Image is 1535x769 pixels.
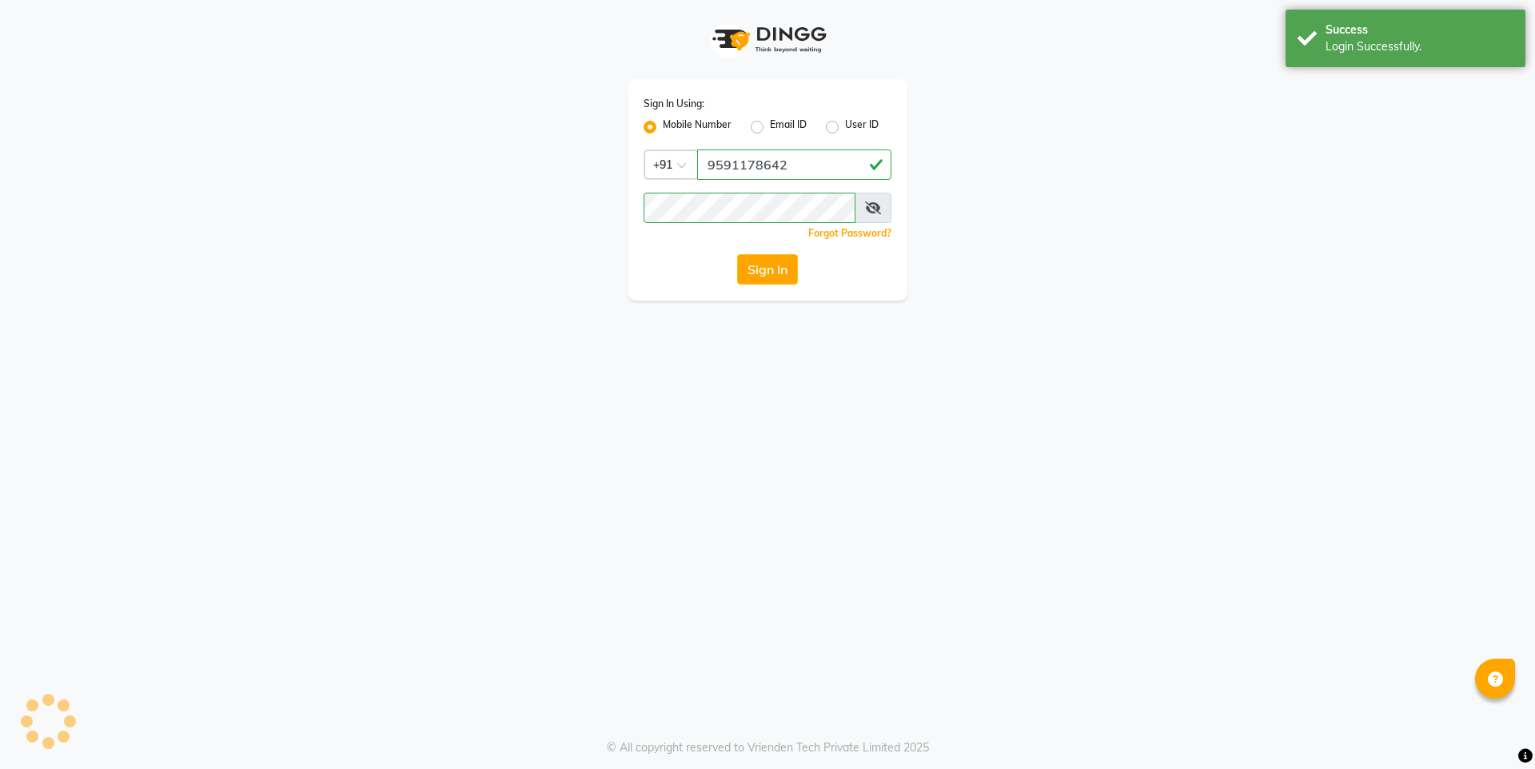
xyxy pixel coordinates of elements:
img: logo1.svg [704,16,831,63]
a: Forgot Password? [808,227,891,239]
label: Email ID [770,118,807,137]
label: Sign In Using: [644,97,704,111]
input: Username [697,149,891,180]
label: Mobile Number [663,118,732,137]
label: User ID [845,118,879,137]
div: Success [1326,22,1513,38]
input: Username [644,193,855,223]
button: Sign In [737,254,798,285]
iframe: chat widget [1468,705,1519,753]
div: Login Successfully. [1326,38,1513,55]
